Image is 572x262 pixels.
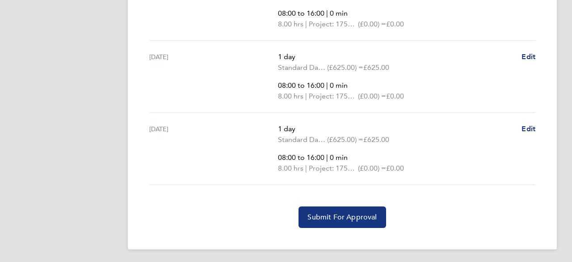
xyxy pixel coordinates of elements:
[278,9,324,17] span: 08:00 to 16:00
[307,213,377,222] span: Submit For Approval
[309,91,358,102] span: Project: 175078 - Hanslope S&C Renewals ES4-ES8
[330,9,348,17] span: 0 min
[386,20,404,28] span: £0.00
[327,63,363,72] span: (£625.00) =
[363,63,389,72] span: £625.00
[305,164,307,172] span: |
[278,92,303,100] span: 8.00 hrs
[278,20,303,28] span: 8.00 hrs
[278,164,303,172] span: 8.00 hrs
[386,92,404,100] span: £0.00
[278,81,324,90] span: 08:00 to 16:00
[149,124,278,174] div: [DATE]
[358,92,386,100] span: (£0.00) =
[327,135,363,144] span: (£625.00) =
[326,153,328,162] span: |
[522,124,535,134] a: Edit
[278,124,514,134] p: 1 day
[278,52,514,62] p: 1 day
[278,134,327,145] span: Standard Day Rate
[386,164,404,172] span: £0.00
[330,81,348,90] span: 0 min
[330,153,348,162] span: 0 min
[522,125,535,133] span: Edit
[305,92,307,100] span: |
[309,19,358,30] span: Project: 175078 - Hanslope S&C Renewals ES4-ES8
[149,52,278,102] div: [DATE]
[358,20,386,28] span: (£0.00) =
[326,81,328,90] span: |
[305,20,307,28] span: |
[278,153,324,162] span: 08:00 to 16:00
[522,52,535,62] a: Edit
[522,52,535,61] span: Edit
[309,163,358,174] span: Project: 175078 - Hanslope S&C Renewals ES4-ES8
[326,9,328,17] span: |
[278,62,327,73] span: Standard Day Rate
[363,135,389,144] span: £625.00
[358,164,386,172] span: (£0.00) =
[299,206,386,228] button: Submit For Approval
